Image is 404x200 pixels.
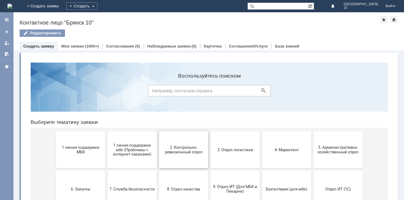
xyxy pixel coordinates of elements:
[135,129,181,133] span: 8. Отдел качества
[308,3,314,9] span: Расширенный поиск
[390,16,398,23] div: Сделать домашней страницей
[82,113,131,150] button: 7. Служба безопасности
[106,44,134,48] a: Согласования
[135,168,181,173] span: Финансовый отдел
[2,49,12,59] a: Мои согласования
[2,38,12,48] a: Мои заявки
[66,2,97,10] div: Создать
[32,129,78,133] span: 6. Закупки
[344,2,378,6] span: [GEOGRAPHIC_DATA]
[185,152,234,189] button: Франчайзинг
[32,87,78,97] span: 1 линия поддержки МБК
[2,27,12,37] a: Создать заявку
[30,152,79,189] button: Отдел-ИТ (Битрикс24 и CRM)
[290,129,335,133] span: Отдел ИТ (1С)
[185,113,234,150] button: 9. Отдел-ИТ (Для МБК и Пекарни)
[133,152,182,189] button: Финансовый отдел
[192,44,196,48] div: (0)
[344,6,378,10] span: 10
[147,44,191,48] a: Наблюдаемые заявки
[122,27,245,39] input: Например, почта или справка
[187,127,232,136] span: 9. Отдел-ИТ (Для МБК и Пекарни)
[288,152,337,189] button: [PERSON_NAME]. Услуги ИТ для МБК (оформляет L1)
[84,168,129,173] span: Отдел-ИТ (Офис)
[204,44,222,48] a: Карточка
[275,44,299,48] a: База знаний
[85,44,99,48] div: (1000+)
[82,74,131,110] button: 1 линия поддержки мбк (Проблемы с интернет-заказами)
[185,74,234,110] button: 3. Отдел логистики
[30,74,79,110] button: 1 линия поддержки МБК
[290,163,335,177] span: [PERSON_NAME]. Услуги ИТ для МБК (оформляет L1)
[5,61,362,67] header: Выберите тематику заявки
[290,87,335,97] span: 5. Административно-хозяйственный отдел
[135,87,181,97] span: 2. Контрольно-ревизионный отдел
[30,113,79,150] button: 6. Закупки
[187,168,232,173] span: Франчайзинг
[7,4,12,9] img: logo
[187,90,232,94] span: 3. Отдел логистики
[380,16,387,23] div: Добавить в избранное
[20,20,380,26] div: Контактное лицо "Брянск 10"
[236,152,285,189] button: Это соглашение не активно!
[32,166,78,175] span: Отдел-ИТ (Битрикс24 и CRM)
[61,44,84,48] a: Мои заявки
[23,44,54,48] a: Создать заявку
[288,113,337,150] button: Отдел ИТ (1С)
[238,166,284,175] span: Это соглашение не активно!
[122,15,245,21] label: Воспользуйтесь поиском
[133,113,182,150] button: 8. Отдел качества
[82,152,131,189] button: Отдел-ИТ (Офис)
[288,74,337,110] button: 5. Административно-хозяйственный отдел
[236,113,285,150] button: Бухгалтерия (для мбк)
[238,129,284,133] span: Бухгалтерия (для мбк)
[84,85,129,99] span: 1 линия поддержки мбк (Проблемы с интернет-заказами)
[238,90,284,94] span: 4. Маркетинг
[135,44,140,48] div: (0)
[84,129,129,133] span: 7. Служба безопасности
[229,44,268,48] a: Соглашения/Услуги
[7,4,12,9] a: Перейти на домашнюю страницу
[133,74,182,110] button: 2. Контрольно-ревизионный отдел
[236,74,285,110] button: 4. Маркетинг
